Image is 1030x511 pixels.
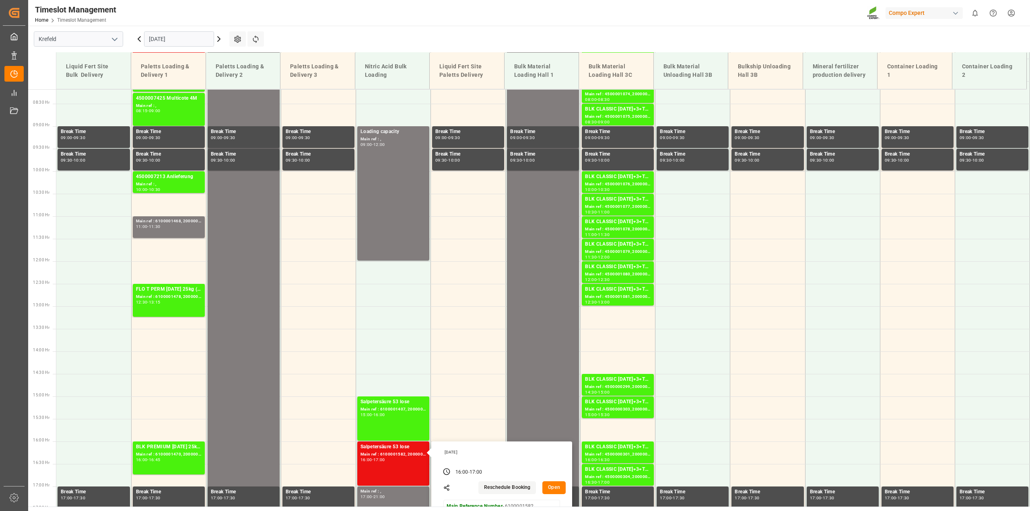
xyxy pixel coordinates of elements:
[136,285,202,293] div: FLO T PERM [DATE] 25kg (x40) INTNTC PREMIUM [DATE] 25kg (x40) D,EN,PLNTC SUPREM [DATE] 25kg (x40)...
[971,496,972,500] div: -
[885,488,950,496] div: Break Time
[660,158,672,162] div: 09:30
[470,469,482,476] div: 17:00
[672,136,673,140] div: -
[149,300,161,304] div: 13:15
[136,150,202,158] div: Break Time
[299,496,310,500] div: 17:30
[585,113,651,120] div: Main ref : 4500001075, 2000001075
[510,136,522,140] div: 09:00
[746,136,748,140] div: -
[660,136,672,140] div: 09:00
[468,469,470,476] div: -
[299,158,310,162] div: 10:00
[821,136,822,140] div: -
[136,158,148,162] div: 09:30
[597,480,598,484] div: -
[61,128,127,136] div: Break Time
[72,136,74,140] div: -
[598,480,610,484] div: 17:00
[297,496,299,500] div: -
[585,443,651,451] div: BLK CLASSIC [DATE]+3+TE BULK
[136,300,148,304] div: 12:30
[585,233,597,236] div: 11:00
[286,136,297,140] div: 09:00
[147,496,148,500] div: -
[585,181,651,188] div: Main ref : 4500001076, 2000001075
[373,143,385,146] div: 12:00
[598,390,610,394] div: 15:00
[33,280,49,285] span: 12:30 Hr
[136,218,202,225] div: Main ref : 6100001468, 2000000731
[735,150,800,158] div: Break Time
[448,136,460,140] div: 09:30
[372,495,373,499] div: -
[585,278,597,281] div: 12:00
[597,278,598,281] div: -
[211,488,276,496] div: Break Time
[585,136,597,140] div: 09:00
[585,384,651,390] div: Main ref : 4500000299, 2000000241
[884,59,946,82] div: Container Loading 1
[597,210,598,214] div: -
[522,158,523,162] div: -
[147,225,148,228] div: -
[823,136,834,140] div: 09:30
[972,496,984,500] div: 17:30
[972,158,984,162] div: 10:00
[286,488,351,496] div: Break Time
[735,496,746,500] div: 17:00
[33,303,49,307] span: 13:00 Hr
[373,495,385,499] div: 21:00
[597,188,598,191] div: -
[33,370,49,375] span: 14:30 Hr
[435,150,501,158] div: Break Time
[33,325,49,330] span: 13:30 Hr
[660,488,725,496] div: Break Time
[360,458,372,462] div: 16:00
[360,451,426,458] div: Main ref : 6100001582, 2000001363
[585,226,651,233] div: Main ref : 4500001078, 2000001075
[147,458,148,462] div: -
[810,488,875,496] div: Break Time
[960,128,1025,136] div: Break Time
[585,376,651,384] div: BLK CLASSIC [DATE]+3+TE BULK
[885,136,896,140] div: 09:00
[898,496,909,500] div: 17:30
[362,59,423,82] div: Nitric Acid Bulk Loading
[448,158,460,162] div: 10:00
[136,496,148,500] div: 17:00
[149,496,161,500] div: 17:30
[147,300,148,304] div: -
[585,120,597,124] div: 08:30
[33,168,49,172] span: 10:00 Hr
[585,91,651,98] div: Main ref : 4500001074, 2000001075
[966,4,984,22] button: show 0 new notifications
[598,98,610,101] div: 08:30
[960,158,971,162] div: 09:30
[136,443,202,451] div: BLK PREMIUM [DATE] 25kg(x60)ES,IT,PT,SIBLK CLASSIC [DATE] 25kg(x60)ES,IT,PT,SI
[224,496,235,500] div: 17:30
[585,255,597,259] div: 11:30
[597,496,598,500] div: -
[885,150,950,158] div: Break Time
[585,480,597,484] div: 16:30
[896,496,897,500] div: -
[211,128,276,136] div: Break Time
[136,225,148,228] div: 11:00
[147,188,148,191] div: -
[810,496,822,500] div: 17:00
[598,255,610,259] div: 12:00
[810,136,822,140] div: 09:00
[33,393,49,397] span: 15:00 Hr
[61,488,127,496] div: Break Time
[136,188,148,191] div: 10:00
[136,293,202,300] div: Main ref : 6100001478, 2000001288
[660,59,722,82] div: Bulk Material Unloading Hall 3B
[660,496,672,500] div: 17:00
[585,59,647,82] div: Bulk Material Loading Hall 3C
[585,300,597,304] div: 12:30
[585,458,597,462] div: 16:00
[147,158,148,162] div: -
[810,158,822,162] div: 09:30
